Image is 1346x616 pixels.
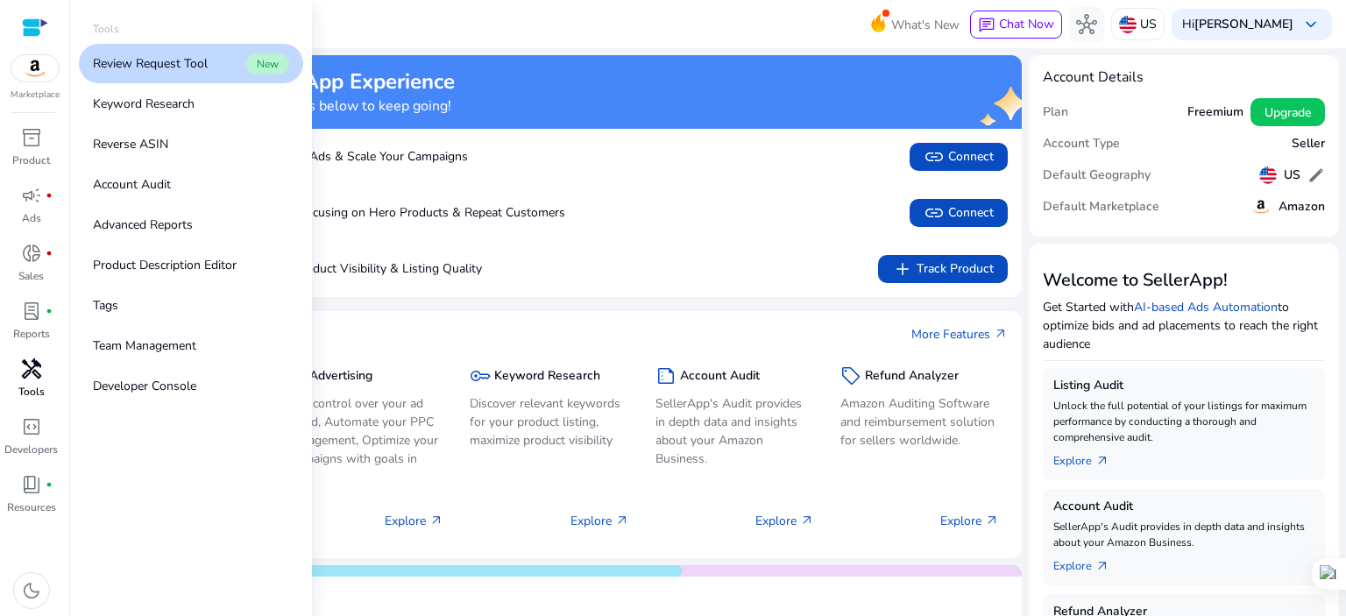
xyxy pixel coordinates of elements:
img: us.svg [1119,16,1137,33]
img: amazon.svg [11,55,59,81]
p: Amazon Auditing Software and reimbursement solution for sellers worldwide. [840,394,999,450]
p: SellerApp's Audit provides in depth data and insights about your Amazon Business. [1053,519,1314,550]
span: dark_mode [21,580,42,601]
p: Reports [13,326,50,342]
p: Explore [755,512,814,530]
p: Sales [18,268,44,284]
p: Unlock the full potential of your listings for maximum performance by conducting a thorough and c... [1053,398,1314,445]
h5: Keyword Research [494,369,600,384]
a: Explorearrow_outward [1053,445,1123,470]
span: code_blocks [21,416,42,437]
span: book_4 [21,474,42,495]
span: link [924,202,945,223]
img: amazon.svg [1250,196,1272,217]
p: US [1140,9,1157,39]
span: chat [978,17,995,34]
span: add [892,258,913,280]
h4: Account Details [1043,69,1144,86]
p: Explore [940,512,999,530]
span: key [470,365,491,386]
p: Tools [93,21,119,37]
span: handyman [21,358,42,379]
span: What's New [891,10,960,40]
p: Team Management [93,336,196,355]
span: arrow_outward [615,513,629,527]
span: donut_small [21,243,42,264]
p: Keyword Research [93,95,195,113]
p: Product [12,152,50,168]
p: Advanced Reports [93,216,193,234]
span: inventory_2 [21,127,42,148]
p: Ads [22,210,41,226]
span: arrow_outward [800,513,814,527]
button: chatChat Now [970,11,1062,39]
p: Developers [4,442,58,457]
span: arrow_outward [1095,559,1109,573]
p: Discover relevant keywords for your product listing, maximize product visibility [470,394,628,450]
p: Take control over your ad spend, Automate your PPC Management, Optimize your campaigns with goals... [285,394,443,486]
h5: Refund Analyzer [865,369,959,384]
span: fiber_manual_record [46,308,53,315]
h3: Welcome to SellerApp! [1043,270,1325,291]
h5: Listing Audit [1053,379,1314,393]
span: campaign [21,185,42,206]
span: keyboard_arrow_down [1300,14,1321,35]
button: linkConnect [910,199,1008,227]
p: Tags [93,296,118,315]
span: summarize [655,365,677,386]
p: Review Request Tool [93,54,208,73]
span: arrow_outward [1095,454,1109,468]
h5: Account Audit [680,369,760,384]
p: Boost Sales by Focusing on Hero Products & Repeat Customers [123,203,565,222]
p: Marketplace [11,89,60,102]
p: Tools [18,384,45,400]
span: link [924,146,945,167]
span: arrow_outward [429,513,443,527]
h5: Account Audit [1053,499,1314,514]
button: hub [1069,7,1104,42]
p: Resources [7,499,56,515]
span: lab_profile [21,301,42,322]
p: Developer Console [93,377,196,395]
button: Upgrade [1250,98,1325,126]
p: SellerApp's Audit provides in depth data and insights about your Amazon Business. [655,394,814,468]
p: Product Description Editor [93,256,237,274]
h5: US [1284,168,1300,183]
h5: Plan [1043,105,1068,120]
p: Explore [385,512,443,530]
h5: Account Type [1043,137,1120,152]
span: Connect [924,146,994,167]
p: Hi [1182,18,1293,31]
a: AI-based Ads Automation [1134,299,1278,315]
span: arrow_outward [994,327,1008,341]
h5: Seller [1292,137,1325,152]
h5: Default Geography [1043,168,1151,183]
span: Connect [924,202,994,223]
p: Reverse ASIN [93,135,168,153]
h5: Advertising [309,369,372,384]
p: Get Started with to optimize bids and ad placements to reach the right audience [1043,298,1325,353]
span: edit [1307,166,1325,184]
span: Track Product [892,258,994,280]
h5: Amazon [1279,200,1325,215]
span: fiber_manual_record [46,192,53,199]
img: us.svg [1259,166,1277,184]
button: addTrack Product [878,255,1008,283]
span: sell [840,365,861,386]
h5: Freemium [1187,105,1243,120]
b: [PERSON_NAME] [1194,16,1293,32]
p: Account Audit [93,175,171,194]
span: hub [1076,14,1097,35]
button: linkConnect [910,143,1008,171]
span: arrow_outward [985,513,999,527]
span: fiber_manual_record [46,250,53,257]
span: New [246,53,289,74]
span: Upgrade [1265,103,1311,122]
span: fiber_manual_record [46,481,53,488]
span: Chat Now [999,16,1054,32]
p: Explore [570,512,629,530]
h5: Default Marketplace [1043,200,1159,215]
a: Explorearrow_outward [1053,550,1123,575]
a: More Featuresarrow_outward [911,325,1008,343]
